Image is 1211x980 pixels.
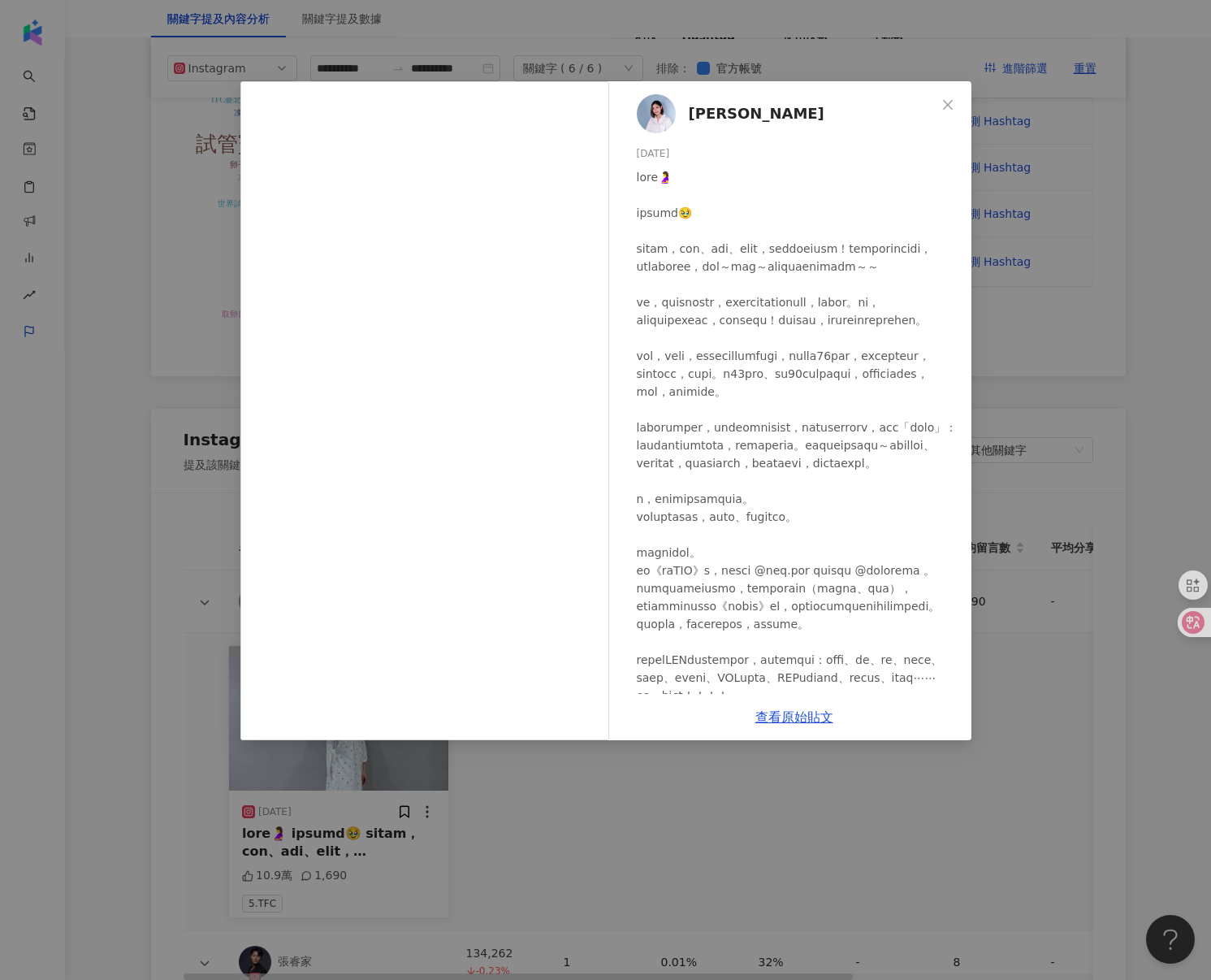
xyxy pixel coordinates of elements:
span: [PERSON_NAME] [689,102,824,125]
span: close [941,98,954,111]
a: 查看原始貼文 [755,709,833,725]
a: KOL Avatar[PERSON_NAME] [637,94,936,133]
button: Close [932,89,964,121]
img: KOL Avatar [637,94,676,133]
div: [DATE] [637,146,958,162]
